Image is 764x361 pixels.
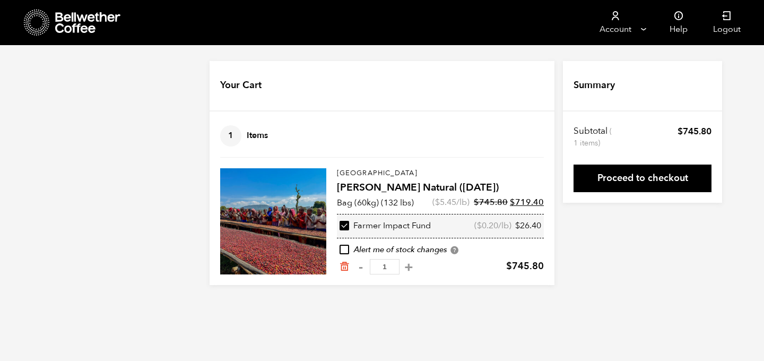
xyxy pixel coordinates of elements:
h4: Items [220,125,268,147]
a: Remove from cart [339,261,350,272]
span: $ [506,260,512,273]
bdi: 745.80 [474,196,508,208]
div: Farmer Impact Fund [340,220,431,232]
bdi: 745.80 [678,125,711,137]
span: $ [474,196,479,208]
p: Bag (60kg) (132 lbs) [337,196,414,209]
bdi: 0.20 [477,220,498,231]
bdi: 719.40 [510,196,544,208]
div: Alert me of stock changes [337,244,544,256]
span: $ [515,220,520,231]
span: $ [510,196,515,208]
span: $ [678,125,683,137]
p: [GEOGRAPHIC_DATA] [337,168,544,179]
a: Proceed to checkout [574,165,711,192]
button: + [402,262,415,272]
h4: Your Cart [220,79,262,92]
th: Subtotal [574,125,613,149]
span: ( /lb) [432,196,470,208]
bdi: 745.80 [506,260,544,273]
span: 1 [220,125,241,147]
span: $ [435,196,440,208]
span: $ [477,220,482,231]
span: ( /lb) [474,220,511,232]
input: Qty [370,259,400,274]
bdi: 26.40 [515,220,541,231]
bdi: 5.45 [435,196,456,208]
h4: [PERSON_NAME] Natural ([DATE]) [337,180,544,195]
button: - [354,262,367,272]
h4: Summary [574,79,615,92]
